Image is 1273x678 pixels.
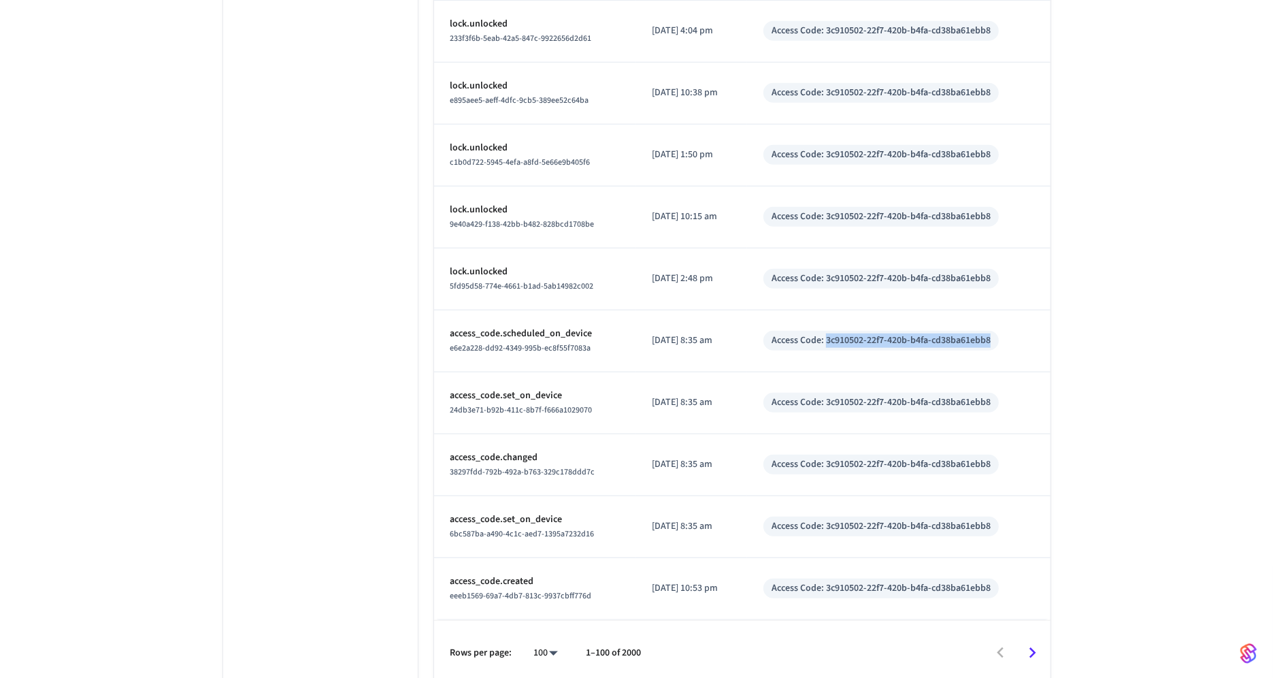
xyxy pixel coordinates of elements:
p: lock.unlocked [450,79,620,93]
p: [DATE] 10:38 pm [652,86,731,100]
p: access_code.created [450,575,620,589]
p: [DATE] 4:04 pm [652,24,731,38]
div: Access Code: 3c910502-22f7-420b-b4fa-cd38ba61ebb8 [772,148,991,162]
p: [DATE] 1:50 pm [652,148,731,162]
p: access_code.set_on_device [450,513,620,527]
div: Access Code: 3c910502-22f7-420b-b4fa-cd38ba61ebb8 [772,395,991,410]
div: Access Code: 3c910502-22f7-420b-b4fa-cd38ba61ebb8 [772,86,991,100]
span: 6bc587ba-a490-4c1c-aed7-1395a7232d16 [450,528,595,540]
p: [DATE] 10:53 pm [652,581,731,596]
div: Access Code: 3c910502-22f7-420b-b4fa-cd38ba61ebb8 [772,457,991,472]
p: [DATE] 8:35 am [652,519,731,534]
p: 1–100 of 2000 [586,646,642,660]
img: SeamLogoGradient.69752ec5.svg [1240,643,1257,664]
span: e895aee5-aeff-4dfc-9cb5-389ee52c64ba [450,95,589,106]
span: 38297fdd-792b-492a-b763-329c178ddd7c [450,466,595,478]
span: 9e40a429-f138-42bb-b482-828bcd1708be [450,219,595,230]
div: Access Code: 3c910502-22f7-420b-b4fa-cd38ba61ebb8 [772,519,991,534]
p: lock.unlocked [450,17,620,31]
p: lock.unlocked [450,141,620,155]
button: Go to next page [1016,637,1048,669]
span: c1b0d722-5945-4efa-a8fd-5e66e9b405f6 [450,157,591,168]
div: 100 [529,643,565,663]
p: [DATE] 2:48 pm [652,272,731,286]
p: Rows per page: [450,646,512,660]
div: Access Code: 3c910502-22f7-420b-b4fa-cd38ba61ebb8 [772,24,991,38]
span: 233f3f6b-5eab-42a5-847c-9922656d2d61 [450,33,592,44]
p: [DATE] 8:35 am [652,457,731,472]
div: Access Code: 3c910502-22f7-420b-b4fa-cd38ba61ebb8 [772,334,991,348]
span: 24db3e71-b92b-411c-8b7f-f666a1029070 [450,404,593,416]
span: e6e2a228-dd92-4349-995b-ec8f55f7083a [450,342,591,354]
p: access_code.set_on_device [450,389,620,403]
p: lock.unlocked [450,203,620,217]
div: Access Code: 3c910502-22f7-420b-b4fa-cd38ba61ebb8 [772,272,991,286]
div: Access Code: 3c910502-22f7-420b-b4fa-cd38ba61ebb8 [772,210,991,224]
span: eeeb1569-69a7-4db7-813c-9937cbff776d [450,590,592,602]
p: access_code.scheduled_on_device [450,327,620,341]
span: 5fd95d58-774e-4661-b1ad-5ab14982c002 [450,280,594,292]
p: [DATE] 8:35 am [652,334,731,348]
p: access_code.changed [450,451,620,465]
p: lock.unlocked [450,265,620,279]
div: Access Code: 3c910502-22f7-420b-b4fa-cd38ba61ebb8 [772,581,991,596]
p: [DATE] 10:15 am [652,210,731,224]
p: [DATE] 8:35 am [652,395,731,410]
